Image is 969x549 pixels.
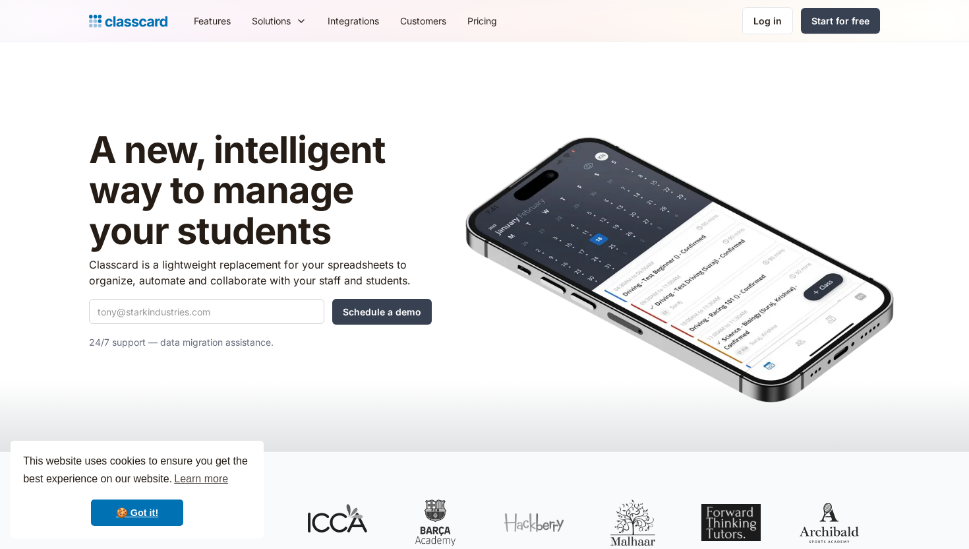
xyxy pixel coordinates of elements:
p: Classcard is a lightweight replacement for your spreadsheets to organize, automate and collaborat... [89,257,432,288]
div: Log in [753,14,782,28]
div: Solutions [241,6,317,36]
a: Start for free [801,8,880,34]
a: Integrations [317,6,390,36]
span: This website uses cookies to ensure you get the best experience on our website. [23,453,251,489]
div: Start for free [811,14,869,28]
div: cookieconsent [11,441,264,538]
input: Schedule a demo [332,299,432,325]
a: Customers [390,6,457,36]
h1: A new, intelligent way to manage your students [89,130,432,252]
a: dismiss cookie message [91,500,183,526]
p: 24/7 support — data migration assistance. [89,335,432,350]
a: Log in [742,7,793,34]
a: learn more about cookies [172,469,230,489]
div: Solutions [252,14,291,28]
form: Quick Demo Form [89,299,432,325]
input: tony@starkindustries.com [89,299,324,324]
a: Logo [89,12,167,30]
a: Pricing [457,6,508,36]
a: Features [183,6,241,36]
